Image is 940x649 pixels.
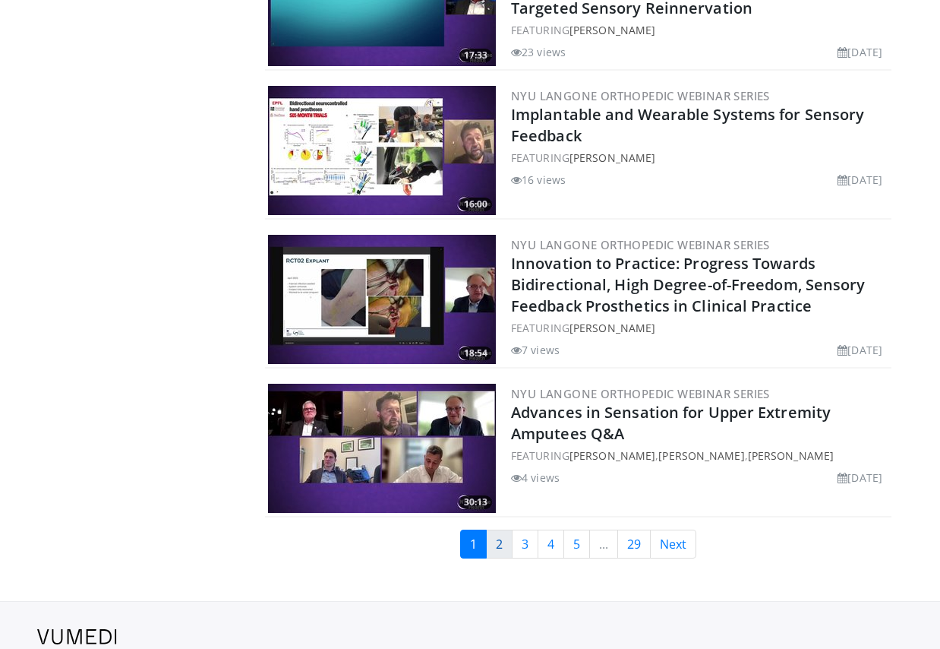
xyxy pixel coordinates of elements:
[837,44,882,60] li: [DATE]
[268,384,496,513] a: 30:13
[511,104,864,146] a: Implantable and Wearable Systems for Sensory Feedback
[650,530,696,559] a: Next
[459,49,492,62] span: 17:33
[511,88,770,103] a: NYU Langone Orthopedic Webinar Series
[265,530,891,559] nav: Search results pages
[486,530,513,559] a: 2
[538,530,564,559] a: 4
[268,235,496,364] a: 18:54
[569,150,655,165] a: [PERSON_NAME]
[511,44,566,60] li: 23 views
[511,22,888,38] div: FEATURING
[268,86,496,215] a: 16:00
[511,320,888,336] div: FEATURING
[268,384,496,513] img: 2bbeea64-8f01-41e6-ba81-666a04d84392.300x170_q85_crop-smart_upscale.jpg
[511,470,560,486] li: 4 views
[459,347,492,360] span: 18:54
[268,235,496,364] img: be442ca7-9bce-460a-a8c0-e583f9ca8dff.300x170_q85_crop-smart_upscale.jpg
[511,253,866,316] a: Innovation to Practice: Progress Towards Bidirectional, High Degree-of-Freedom, Sensory Feedback ...
[748,448,834,463] a: [PERSON_NAME]
[837,342,882,358] li: [DATE]
[569,23,655,37] a: [PERSON_NAME]
[837,470,882,486] li: [DATE]
[511,342,560,358] li: 7 views
[569,321,655,335] a: [PERSON_NAME]
[460,530,487,559] a: 1
[459,495,492,509] span: 30:13
[511,172,566,188] li: 16 views
[511,448,888,464] div: FEATURING , ,
[512,530,538,559] a: 3
[511,150,888,166] div: FEATURING
[617,530,651,559] a: 29
[658,448,744,463] a: [PERSON_NAME]
[268,86,496,215] img: e6044848-5492-40fc-8a83-6ec707f981bf.300x170_q85_crop-smart_upscale.jpg
[511,237,770,252] a: NYU Langone Orthopedic Webinar Series
[569,448,655,463] a: [PERSON_NAME]
[459,198,492,211] span: 16:00
[511,402,831,444] a: Advances in Sensation for Upper Extremity Amputees Q&A
[563,530,590,559] a: 5
[837,172,882,188] li: [DATE]
[37,629,117,644] img: VuMedi Logo
[511,386,770,401] a: NYU Langone Orthopedic Webinar Series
